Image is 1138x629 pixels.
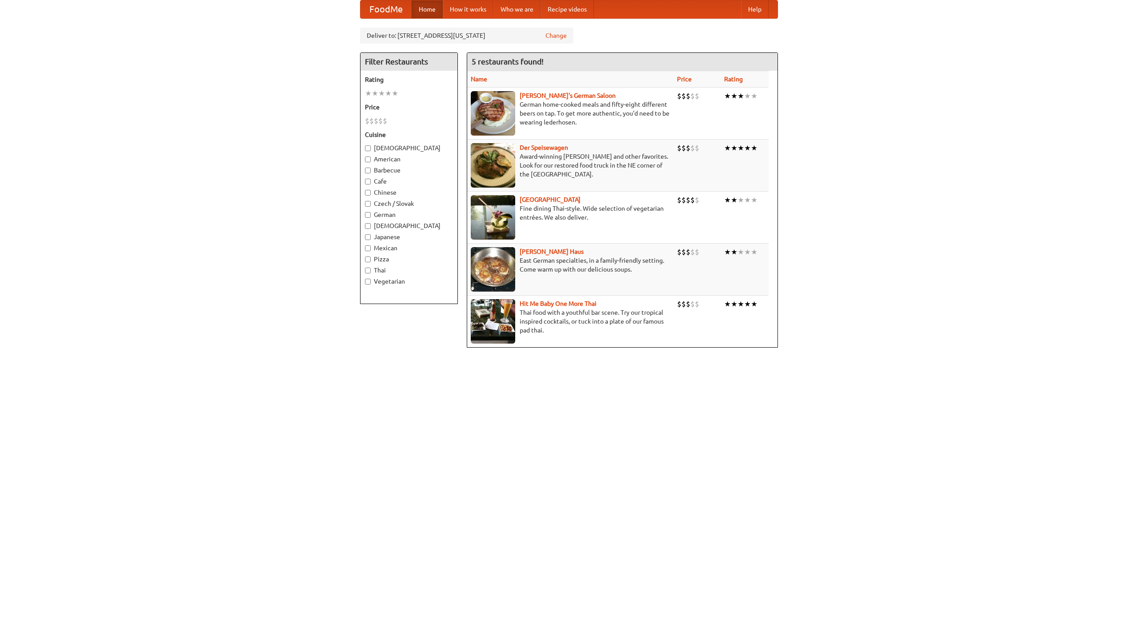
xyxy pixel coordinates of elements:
label: [DEMOGRAPHIC_DATA] [365,144,453,152]
h4: Filter Restaurants [361,53,457,71]
a: Who we are [493,0,541,18]
li: $ [686,91,690,101]
img: babythai.jpg [471,299,515,344]
label: Pizza [365,255,453,264]
li: $ [695,247,699,257]
input: Chinese [365,190,371,196]
li: ★ [378,88,385,98]
a: [PERSON_NAME]'s German Saloon [520,92,616,99]
li: ★ [737,143,744,153]
li: ★ [751,195,757,205]
li: $ [677,247,681,257]
li: ★ [731,195,737,205]
input: German [365,212,371,218]
input: Thai [365,268,371,273]
li: ★ [731,247,737,257]
li: ★ [731,299,737,309]
label: Japanese [365,232,453,241]
li: $ [681,195,686,205]
li: $ [677,143,681,153]
li: $ [686,195,690,205]
li: ★ [744,143,751,153]
li: ★ [724,247,731,257]
input: [DEMOGRAPHIC_DATA] [365,223,371,229]
li: ★ [724,299,731,309]
a: [GEOGRAPHIC_DATA] [520,196,581,203]
li: ★ [751,247,757,257]
p: German home-cooked meals and fifty-eight different beers on tap. To get more authentic, you'd nee... [471,100,670,127]
li: $ [695,299,699,309]
img: satay.jpg [471,195,515,240]
li: $ [686,247,690,257]
input: Czech / Slovak [365,201,371,207]
li: $ [677,195,681,205]
label: Mexican [365,244,453,252]
label: Vegetarian [365,277,453,286]
li: ★ [365,88,372,98]
li: $ [378,116,383,126]
li: $ [681,299,686,309]
a: Hit Me Baby One More Thai [520,300,597,307]
input: Pizza [365,256,371,262]
li: $ [681,91,686,101]
input: Barbecue [365,168,371,173]
img: speisewagen.jpg [471,143,515,188]
li: $ [695,143,699,153]
input: Japanese [365,234,371,240]
li: $ [695,195,699,205]
label: German [365,210,453,219]
label: Cafe [365,177,453,186]
li: ★ [737,91,744,101]
p: Award-winning [PERSON_NAME] and other favorites. Look for our restored food truck in the NE corne... [471,152,670,179]
label: [DEMOGRAPHIC_DATA] [365,221,453,230]
h5: Cuisine [365,130,453,139]
a: [PERSON_NAME] Haus [520,248,584,255]
a: Change [545,31,567,40]
a: FoodMe [361,0,412,18]
li: ★ [744,91,751,101]
input: American [365,156,371,162]
li: ★ [372,88,378,98]
input: Vegetarian [365,279,371,284]
p: Thai food with a youthful bar scene. Try our tropical inspired cocktails, or tuck into a plate of... [471,308,670,335]
label: Czech / Slovak [365,199,453,208]
a: How it works [443,0,493,18]
li: $ [686,299,690,309]
label: Thai [365,266,453,275]
li: ★ [737,195,744,205]
li: ★ [751,143,757,153]
li: $ [690,195,695,205]
li: ★ [751,91,757,101]
a: Help [741,0,769,18]
div: Deliver to: [STREET_ADDRESS][US_STATE] [360,28,573,44]
li: $ [695,91,699,101]
li: $ [690,247,695,257]
li: ★ [724,91,731,101]
a: Price [677,76,692,83]
li: $ [677,91,681,101]
li: $ [383,116,387,126]
li: ★ [744,247,751,257]
li: ★ [737,299,744,309]
ng-pluralize: 5 restaurants found! [472,57,544,66]
a: Der Speisewagen [520,144,568,151]
li: ★ [737,247,744,257]
label: Chinese [365,188,453,197]
li: ★ [744,299,751,309]
li: $ [365,116,369,126]
li: ★ [385,88,392,98]
li: ★ [731,143,737,153]
a: Rating [724,76,743,83]
p: East German specialties, in a family-friendly setting. Come warm up with our delicious soups. [471,256,670,274]
input: Mexican [365,245,371,251]
li: ★ [724,143,731,153]
input: [DEMOGRAPHIC_DATA] [365,145,371,151]
a: Name [471,76,487,83]
li: ★ [744,195,751,205]
li: $ [374,116,378,126]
